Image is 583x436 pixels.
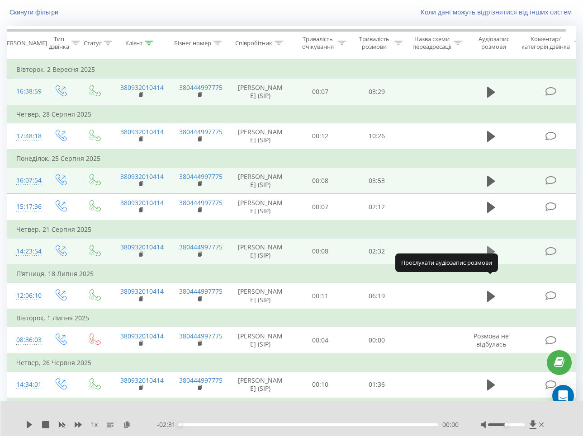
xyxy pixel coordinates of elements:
td: [PERSON_NAME] (SIP) [229,79,292,105]
td: [PERSON_NAME] (SIP) [229,123,292,150]
td: 00:11 [292,283,349,309]
div: 15:17:36 [16,198,34,216]
div: Статус [84,39,102,47]
td: [PERSON_NAME] (SIP) [229,238,292,265]
div: Назва схеми переадресації [412,35,451,51]
td: [PERSON_NAME] (SIP) [229,194,292,220]
td: 01:36 [349,371,405,398]
a: 380444997775 [179,332,223,340]
a: 380444997775 [179,243,223,251]
span: 1 x [91,420,98,429]
div: 17:48:18 [16,127,34,145]
a: 380932010414 [120,376,164,384]
a: 380932010414 [120,243,164,251]
td: [PERSON_NAME] (SIP) [229,327,292,354]
a: 380932010414 [120,172,164,181]
div: Бізнес номер [174,39,211,47]
td: 00:07 [292,194,349,220]
td: 06:19 [349,283,405,309]
div: Open Intercom Messenger [552,385,574,407]
td: 02:32 [349,238,405,265]
div: 14:23:54 [16,243,34,260]
td: [PERSON_NAME] (SIP) [229,283,292,309]
a: 380932010414 [120,83,164,92]
div: 12:06:10 [16,287,34,305]
div: 16:38:59 [16,83,34,100]
a: 380444997775 [179,127,223,136]
div: [PERSON_NAME] [1,39,47,47]
td: 00:04 [292,327,349,354]
a: 380932010414 [120,198,164,207]
a: 380444997775 [179,376,223,384]
div: Тривалість розмови [356,35,392,51]
span: 00:00 [442,420,459,429]
a: 380444997775 [179,83,223,92]
td: 00:08 [292,168,349,194]
td: 02:12 [349,194,405,220]
a: 380444997775 [179,287,223,295]
div: Тривалість очікування [300,35,336,51]
td: [PERSON_NAME] (SIP) [229,371,292,398]
a: 380932010414 [120,287,164,295]
a: 380932010414 [120,127,164,136]
td: 00:12 [292,123,349,150]
div: Accessibility label [505,423,508,427]
div: Коментар/категорія дзвінка [519,35,572,51]
td: 00:10 [292,371,349,398]
td: 03:29 [349,79,405,105]
a: Коли дані можуть відрізнятися вiд інших систем [421,8,576,16]
div: 08:36:03 [16,331,34,349]
div: 16:07:54 [16,172,34,189]
div: Клієнт [125,39,142,47]
td: [PERSON_NAME] (SIP) [229,168,292,194]
td: 03:53 [349,168,405,194]
button: Скинути фільтри [7,8,63,16]
div: Аудіозапис розмови [472,35,516,51]
div: Тип дзвінка [49,35,69,51]
td: 00:00 [349,327,405,354]
td: 00:07 [292,79,349,105]
td: 10:26 [349,123,405,150]
a: 380932010414 [120,332,164,340]
td: 00:08 [292,238,349,265]
a: 380444997775 [179,198,223,207]
div: Співробітник [235,39,272,47]
div: 14:34:01 [16,376,34,394]
span: - 02:31 [157,420,180,429]
a: 380444997775 [179,172,223,181]
div: Accessibility label [178,423,182,427]
div: Прослухати аудіозапис розмови [395,253,498,272]
span: Розмова не відбулась [474,332,509,348]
